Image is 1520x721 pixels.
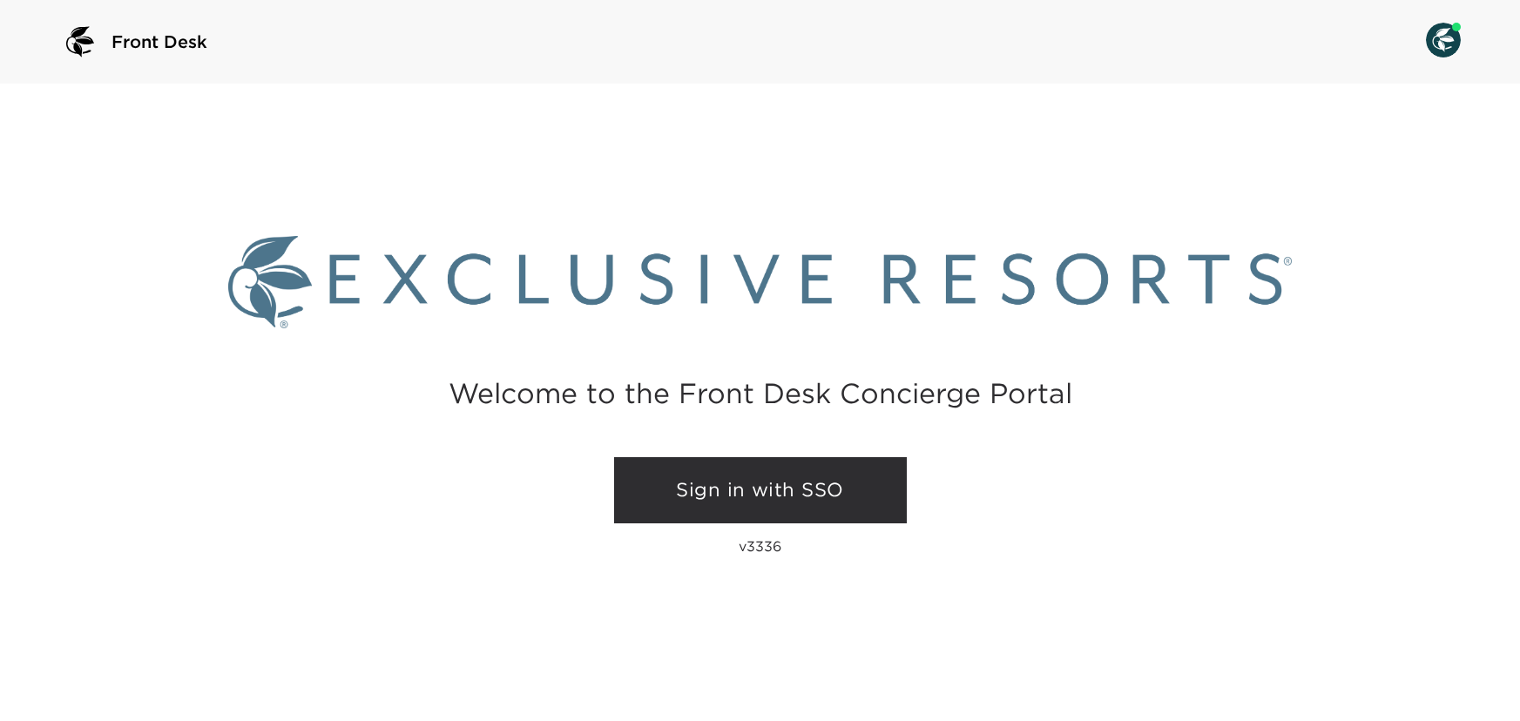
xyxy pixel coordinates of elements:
img: User [1426,23,1461,57]
span: Front Desk [111,30,207,54]
img: logo [59,21,101,63]
a: Sign in with SSO [614,457,907,523]
img: Exclusive Resorts logo [228,236,1293,328]
p: v3336 [739,537,781,555]
h2: Welcome to the Front Desk Concierge Portal [449,380,1072,407]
